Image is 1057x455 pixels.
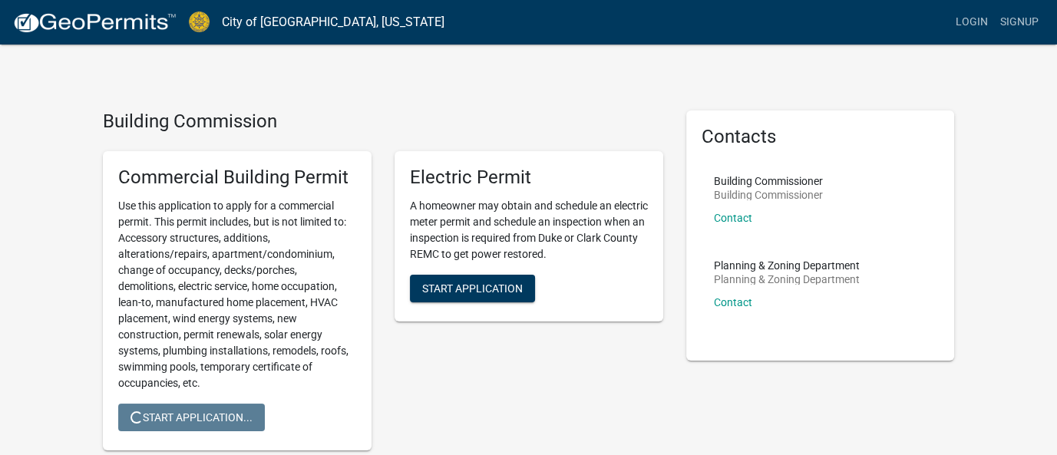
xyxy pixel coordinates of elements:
[410,275,535,302] button: Start Application
[410,198,648,262] p: A homeowner may obtain and schedule an electric meter permit and schedule an inspection when an i...
[714,260,860,271] p: Planning & Zoning Department
[130,410,253,423] span: Start Application...
[189,12,210,32] img: City of Jeffersonville, Indiana
[950,8,994,37] a: Login
[118,167,356,189] h5: Commercial Building Permit
[994,8,1045,37] a: Signup
[714,212,752,224] a: Contact
[714,190,823,200] p: Building Commissioner
[422,282,523,294] span: Start Application
[222,9,444,35] a: City of [GEOGRAPHIC_DATA], [US_STATE]
[702,126,940,148] h5: Contacts
[118,198,356,391] p: Use this application to apply for a commercial permit. This permit includes, but is not limited t...
[410,167,648,189] h5: Electric Permit
[714,176,823,186] p: Building Commissioner
[714,274,860,285] p: Planning & Zoning Department
[103,110,663,133] h4: Building Commission
[118,404,265,431] button: Start Application...
[714,296,752,308] a: Contact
